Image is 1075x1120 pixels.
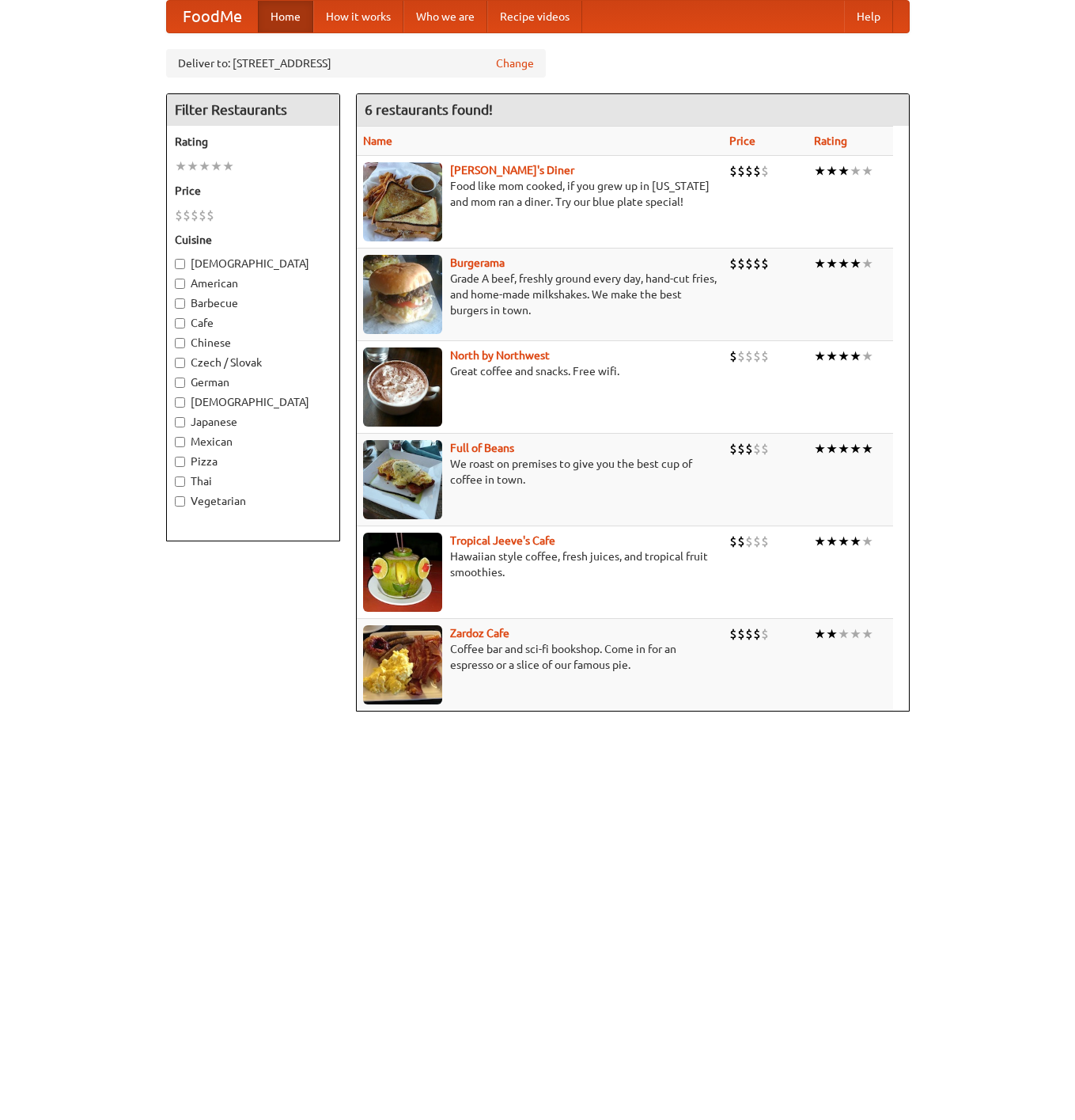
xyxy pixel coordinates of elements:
[313,1,403,32] a: How it works
[814,440,826,457] li: ★
[450,164,574,177] a: [PERSON_NAME]'s Diner
[753,533,761,550] li: $
[814,347,826,365] li: ★
[175,183,331,199] h5: Price
[745,625,753,643] li: $
[199,158,210,175] li: ★
[167,1,258,32] a: FoodMe
[175,374,331,390] label: German
[737,162,745,180] li: $
[363,625,442,704] img: zardoz.jpg
[826,440,838,457] li: ★
[729,440,737,457] li: $
[861,625,873,643] li: ★
[175,437,185,447] input: Mexican
[826,347,838,365] li: ★
[745,533,753,550] li: $
[363,533,442,612] img: jeeves.jpg
[175,298,185,309] input: Barbecue
[363,271,717,318] p: Grade A beef, freshly ground every day, hand-cut fries, and home-made milkshakes. We make the bes...
[363,162,442,241] img: sallys.jpg
[850,625,861,643] li: ★
[450,627,509,640] a: Zardoz Cafe
[175,358,185,368] input: Czech / Slovak
[737,347,745,365] li: $
[861,347,873,365] li: ★
[258,1,313,32] a: Home
[450,349,550,362] a: North by Northwest
[826,255,838,272] li: ★
[814,162,826,180] li: ★
[737,533,745,550] li: $
[175,417,185,427] input: Japanese
[175,207,183,224] li: $
[761,347,769,365] li: $
[175,315,331,331] label: Cafe
[199,207,206,224] li: $
[175,259,185,269] input: [DEMOGRAPHIC_DATA]
[450,534,555,547] a: Tropical Jeeve's Cafe
[826,625,838,643] li: ★
[838,533,850,550] li: ★
[175,476,185,487] input: Thai
[737,255,745,272] li: $
[175,335,331,351] label: Chinese
[861,440,873,457] li: ★
[363,255,442,334] img: burgerama.jpg
[745,440,753,457] li: $
[175,434,331,450] label: Mexican
[753,347,761,365] li: $
[745,162,753,180] li: $
[175,158,187,175] li: ★
[761,440,769,457] li: $
[761,625,769,643] li: $
[175,338,185,348] input: Chinese
[826,533,838,550] li: ★
[175,473,331,489] label: Thai
[745,347,753,365] li: $
[175,134,331,150] h5: Rating
[729,255,737,272] li: $
[745,255,753,272] li: $
[363,549,717,580] p: Hawaiian style coffee, fresh juices, and tropical fruit smoothies.
[814,625,826,643] li: ★
[850,162,861,180] li: ★
[814,255,826,272] li: ★
[187,158,199,175] li: ★
[496,55,534,71] a: Change
[175,318,185,328] input: Cafe
[753,255,761,272] li: $
[175,414,331,430] label: Japanese
[365,102,493,117] ng-pluralize: 6 restaurants found!
[737,625,745,643] li: $
[175,397,185,408] input: [DEMOGRAPHIC_DATA]
[737,440,745,457] li: $
[175,279,185,289] input: American
[729,347,737,365] li: $
[814,533,826,550] li: ★
[850,533,861,550] li: ★
[861,255,873,272] li: ★
[450,442,514,454] b: Full of Beans
[175,275,331,291] label: American
[838,347,850,365] li: ★
[206,207,214,224] li: $
[363,178,717,210] p: Food like mom cooked, if you grew up in [US_STATE] and mom ran a diner. Try our blue plate special!
[861,162,873,180] li: ★
[175,232,331,248] h5: Cuisine
[761,255,769,272] li: $
[838,162,850,180] li: ★
[175,457,185,467] input: Pizza
[363,363,717,379] p: Great coffee and snacks. Free wifi.
[175,256,331,271] label: [DEMOGRAPHIC_DATA]
[753,162,761,180] li: $
[844,1,893,32] a: Help
[363,135,392,147] a: Name
[729,625,737,643] li: $
[363,456,717,488] p: We roast on premises to give you the best cup of coffee in town.
[729,533,737,550] li: $
[450,256,505,269] a: Burgerama
[175,355,331,370] label: Czech / Slovak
